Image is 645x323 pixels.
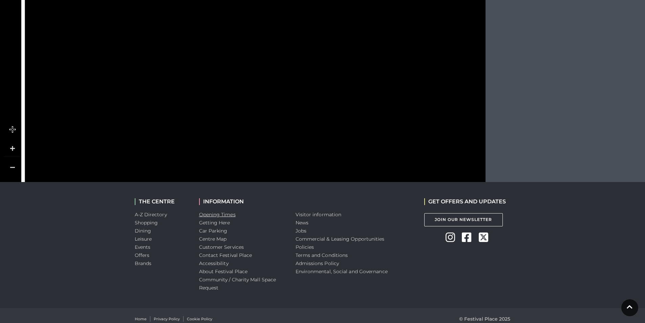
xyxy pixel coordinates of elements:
h2: INFORMATION [199,198,285,205]
a: Visitor information [296,211,342,218]
a: Privacy Policy [154,316,180,322]
a: Environmental, Social and Governance [296,268,388,275]
a: Home [135,316,147,322]
a: Policies [296,244,314,250]
a: Community / Charity Mall Space Request [199,277,276,291]
a: News [296,220,308,226]
a: Contact Festival Place [199,252,252,258]
a: Accessibility [199,260,229,266]
a: Admissions Policy [296,260,339,266]
a: Jobs [296,228,306,234]
a: Shopping [135,220,158,226]
a: A-Z Directory [135,211,167,218]
a: Dining [135,228,151,234]
a: Customer Services [199,244,244,250]
a: Join Our Newsletter [424,213,503,226]
a: Events [135,244,151,250]
p: © Festival Place 2025 [459,315,511,323]
h2: THE CENTRE [135,198,189,205]
a: About Festival Place [199,268,248,275]
a: Cookie Policy [187,316,212,322]
a: Opening Times [199,211,236,218]
a: Getting Here [199,220,230,226]
a: Commercial & Leasing Opportunities [296,236,385,242]
a: Centre Map [199,236,227,242]
a: Brands [135,260,152,266]
a: Car Parking [199,228,228,234]
h2: GET OFFERS AND UPDATES [424,198,506,205]
a: Offers [135,252,150,258]
a: Leisure [135,236,152,242]
a: Terms and Conditions [296,252,348,258]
